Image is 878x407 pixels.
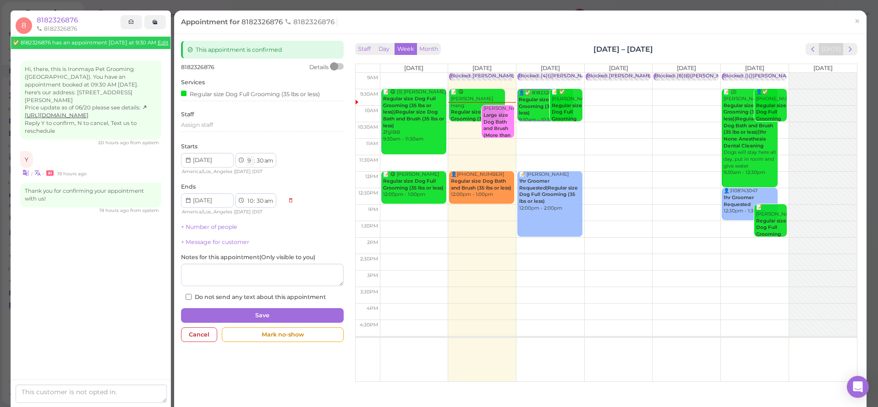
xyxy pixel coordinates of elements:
[360,91,378,97] span: 9:30am
[724,103,776,149] b: Regular size Dog Full Grooming (35 lbs or less)|Regular size Dog Bath and Brush (35 lbs or less)|...
[361,223,378,229] span: 1:30pm
[222,327,344,342] div: Mark no-show
[181,223,237,230] a: + Number of people
[451,178,511,191] b: Regular size Dog Bath and Brush (35 lbs or less)
[756,204,787,265] div: 📝 [PERSON_NAME] 1:00pm - 2:00pm
[359,157,378,163] span: 11:30am
[383,171,446,198] div: 📝 😋 [PERSON_NAME] 12:00pm - 1:00pm
[181,327,217,342] div: Cancel
[417,43,441,55] button: Month
[587,73,688,80] div: Blocked: [PERSON_NAME] • appointment
[130,207,159,213] span: from system
[99,207,130,213] span: 08/11/2025 03:22pm
[186,294,192,300] input: Do not send any text about this appointment
[383,89,446,143] div: 📝 😋 (3) [PERSON_NAME] 2fg1BB 9:30am - 11:30am
[358,190,378,196] span: 12:30pm
[519,97,571,116] b: Regular size Dog Full Grooming (35 lbs or less)
[360,289,378,295] span: 3:30pm
[745,65,764,71] span: [DATE]
[20,168,161,178] div: •
[181,89,320,98] div: Regular size Dog Full Grooming (35 lbs or less)
[241,17,285,26] span: 8182326876
[365,174,378,179] span: 12pm
[367,239,378,245] span: 2pm
[253,168,263,174] span: DST
[181,239,249,245] a: + Message for customer
[367,272,378,278] span: 3pm
[609,65,628,71] span: [DATE]
[551,89,582,149] div: 📝 ✅ [PERSON_NAME] 9:30am - 10:30am
[21,39,158,46] span: 8182326876 has an appointment [DATE] at 9:30 AM
[181,41,344,59] div: This appointment is confirmed
[843,43,857,55] button: next
[813,65,833,71] span: [DATE]
[819,43,844,55] button: [DATE]
[373,43,395,55] button: Day
[13,39,19,46] span: Confirmed
[182,168,232,174] span: America/Los_Angeles
[723,188,778,215] div: 👤3108743047 12:30pm - 1:30pm
[552,103,582,136] b: Regular size Dog Full Grooming (35 lbs or less)
[20,183,161,207] div: Thank you for confirming your appointment with us!
[181,17,337,27] div: Appointment for
[395,43,417,55] button: Week
[450,171,514,198] div: 👤[PHONE_NUMBER] 12:00pm - 1:00pm
[253,209,263,215] span: DST
[724,195,754,207] b: 1hr Groomer Requested
[541,65,560,71] span: [DATE]
[756,103,786,136] b: Regular size Dog Full Grooming (35 lbs or less)
[181,308,344,323] button: Save
[158,39,169,46] a: Edit
[182,209,232,215] span: America/Los_Angeles
[309,63,329,71] div: Details
[383,178,444,191] b: Regular size Dog Full Grooming (35 lbs or less)
[20,61,161,140] div: Hi, there, this is Ironmaya Pet Grooming ([GEOGRAPHIC_DATA]). You have an appointment booked at 0...
[235,168,251,174] span: [DATE]
[756,218,786,251] b: Regular size Dog Full Grooming (35 lbs or less)
[806,43,820,55] button: prev
[404,65,423,71] span: [DATE]
[383,96,444,129] b: Regular size Dog Full Grooming (35 lbs or less)|Regular size Dog Bath and Brush (35 lbs or less)
[472,65,492,71] span: [DATE]
[451,109,504,128] b: Regular size Dog Full Grooming (35 lbs or less)
[181,183,196,191] label: Ends
[518,90,572,123] div: 👤✅ 8182326876 9:30am - 10:30am
[593,44,653,54] h2: [DATE] – [DATE]
[723,89,778,176] div: 📝 (2) [PERSON_NAME] Dogs will stay here all day, put in room and give water 9:30am - 12:30pm
[450,73,599,80] div: Blocked: [PERSON_NAME] (3)() 9:30/10:00/1:30 • appointment
[181,78,205,87] label: Services
[235,209,251,215] span: [DATE]
[355,43,373,55] button: Staff
[181,121,213,128] span: Assign staff
[365,108,378,114] span: 10am
[57,171,87,177] span: 08/11/2025 03:22pm
[360,322,378,328] span: 4:30pm
[368,206,378,212] span: 1pm
[181,208,283,216] div: | |
[98,140,130,146] span: 08/11/2025 01:35pm
[677,65,696,71] span: [DATE]
[181,110,194,119] label: Staff
[483,105,514,159] div: [PERSON_NAME] 10:00am - 11:00am
[847,376,869,398] div: Open Intercom Messenger
[181,142,198,151] label: Starts
[756,89,787,149] div: 👤✅ [PHONE_NUMBER] 9:30am - 10:30am
[358,124,378,130] span: 10:30am
[367,75,378,81] span: 9am
[181,168,283,176] div: | |
[360,256,378,262] span: 2:30pm
[849,11,866,33] a: ×
[854,15,860,27] span: ×
[450,89,505,136] div: 📝 😋 [PERSON_NAME] Hang 9:30am - 10:30am
[37,16,78,24] a: 8182326876
[519,178,578,204] b: 1hr Groomer Requested|Regular size Dog Full Grooming (35 lbs or less)
[34,25,80,33] li: 8182326876
[483,112,510,145] b: Large size Dog Bath and Brush (More than 35 lbs)
[130,140,159,146] span: from system
[186,293,326,301] label: Do not send any text about this appointment
[285,17,335,26] span: 8182326876
[181,253,315,261] label: Notes for this appointment ( Only visible to you )
[16,17,32,34] span: 8
[519,73,631,80] div: Blocked: (4)()[PERSON_NAME] • appointment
